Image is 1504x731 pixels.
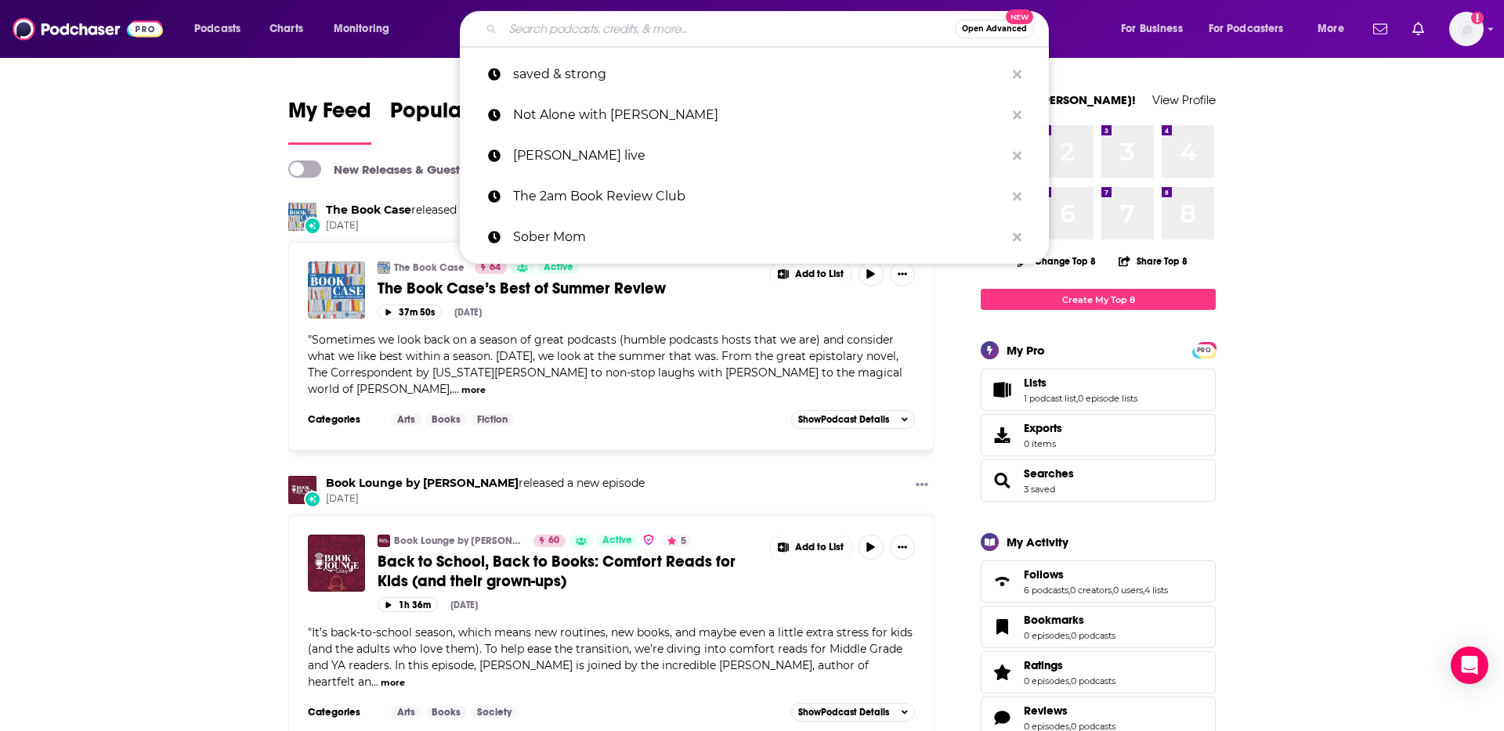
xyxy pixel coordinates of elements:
[986,470,1018,492] a: Searches
[304,217,321,234] div: New Episode
[194,18,240,40] span: Podcasts
[1071,675,1115,686] a: 0 podcasts
[986,379,1018,401] a: Lists
[326,492,645,506] span: [DATE]
[460,95,1049,135] a: Not Alone with [PERSON_NAME]
[323,16,410,41] button: open menu
[308,535,365,592] img: Back to School, Back to Books: Comfort Reads for Kids (and their grown-ups)
[288,97,371,133] span: My Feed
[1007,343,1045,358] div: My Pro
[962,25,1027,33] span: Open Advanced
[288,97,371,145] a: My Feed
[537,261,580,274] a: Active
[394,535,523,547] a: Book Lounge by [PERSON_NAME]
[471,706,518,718] a: Society
[308,261,365,319] img: The Book Case’s Best of Summer Review
[596,535,638,547] a: Active
[513,217,1005,257] p: Sober Mom
[981,651,1216,693] span: Ratings
[378,552,736,591] span: Back to School, Back to Books: Comfort Reads for Kids (and their grown-ups)
[791,703,915,722] button: ShowPodcast Details
[1068,585,1070,596] span: ,
[981,414,1216,456] a: Exports
[642,533,655,546] img: verified Badge
[981,606,1216,648] span: Bookmarks
[288,160,494,178] a: New Releases & Guests Only
[304,491,321,508] div: New Episode
[460,54,1049,95] a: saved & strong
[378,304,442,319] button: 37m 50s
[890,261,915,286] button: Show More Button
[460,217,1049,257] a: Sober Mom
[1024,438,1062,449] span: 0 items
[378,597,438,612] button: 1h 36m
[1024,658,1115,672] a: Ratings
[1070,585,1112,596] a: 0 creators
[308,625,913,689] span: "
[1024,704,1068,718] span: Reviews
[288,203,316,231] img: The Book Case
[1069,675,1071,686] span: ,
[798,707,889,718] span: Show Podcast Details
[1024,630,1069,641] a: 0 episodes
[460,176,1049,217] a: The 2am Book Review Club
[1406,16,1430,42] a: Show notifications dropdown
[1112,585,1113,596] span: ,
[378,279,758,298] a: The Book Case’s Best of Summer Review
[1144,585,1168,596] a: 4 lists
[378,535,390,547] a: Book Lounge by Libby
[1024,484,1055,495] a: 3 saved
[1024,675,1069,686] a: 0 episodes
[1307,16,1364,41] button: open menu
[475,261,507,274] a: 64
[308,625,913,689] span: It’s back-to-school season, which means new routines, new books, and maybe even a little extra st...
[548,533,559,549] span: 60
[1006,9,1034,24] span: New
[986,424,1018,446] span: Exports
[1198,16,1307,41] button: open menu
[513,176,1005,217] p: The 2am Book Review Club
[490,260,501,275] span: 64
[1024,466,1074,481] a: Searches
[1024,393,1076,404] a: 1 podcast list
[1076,393,1078,404] span: ,
[1121,18,1183,40] span: For Business
[378,261,390,274] img: The Book Case
[1451,646,1488,684] div: Open Intercom Messenger
[390,97,523,145] a: Popular Feed
[1449,12,1484,46] span: Logged in as mkercher
[326,219,537,232] span: [DATE]
[288,476,316,504] a: Book Lounge by Libby
[1024,376,1047,390] span: Lists
[391,706,421,718] a: Arts
[986,571,1018,592] a: Follows
[334,18,389,40] span: Monitoring
[452,382,459,396] span: ...
[183,16,261,41] button: open menu
[1078,393,1137,404] a: 0 episode lists
[513,95,1005,135] p: Not Alone with Valeria
[1152,92,1216,107] a: View Profile
[770,535,851,560] button: Show More Button
[269,18,303,40] span: Charts
[308,333,902,396] span: "
[1024,567,1168,582] a: Follows
[308,333,902,396] span: Sometimes we look back on a season of great podcasts (humble podcasts hosts that we are) and cons...
[986,707,1018,729] a: Reviews
[1024,567,1064,582] span: Follows
[454,307,482,318] div: [DATE]
[326,476,645,491] h3: released a new episode
[371,675,378,689] span: ...
[1318,18,1344,40] span: More
[770,261,851,286] button: Show More Button
[1024,658,1063,672] span: Ratings
[981,369,1216,411] span: Lists
[513,135,1005,176] p: chris fabry live
[326,476,519,490] a: Book Lounge by Libby
[1024,585,1068,596] a: 6 podcasts
[259,16,313,41] a: Charts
